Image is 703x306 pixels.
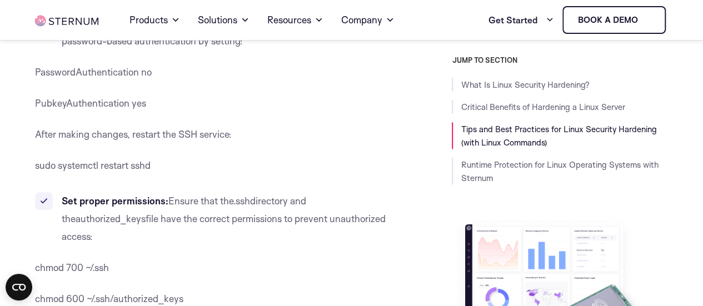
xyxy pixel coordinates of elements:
span: sudo systemctl restart sshd [35,159,151,171]
b: Set proper permissions: [62,195,168,207]
span: ) on the server to enhance security settings. Disable password-based authentication by setting: [62,17,372,47]
a: Tips and Best Practices for Linux Security Hardening (with Linux Commands) [461,124,656,148]
h3: JUMP TO SECTION [452,56,667,64]
a: Runtime Protection for Linux Operating Systems with Sternum [461,159,658,183]
span: PasswordAuthentication no [35,66,152,78]
a: Get Started [488,9,554,31]
a: What Is Linux Security Hardening? [461,79,589,90]
span: chmod 700 ~/.ssh [35,262,109,273]
span: directory and the [62,195,306,224]
button: Open CMP widget [6,274,32,300]
img: sternum iot [642,16,651,24]
span: authorized_keys [76,213,146,224]
span: Ensure that the [168,195,233,207]
a: Book a demo [562,6,666,34]
a: Critical Benefits of Hardening a Linux Server [461,102,625,112]
span: chmod 600 ~/.ssh/authorized_keys [35,293,183,304]
span: .ssh [233,195,250,207]
span: PubkeyAuthentication yes [35,97,146,109]
span: After making changes, restart the SSH service: [35,128,232,140]
span: file have the correct permissions to prevent unauthorized access: [62,213,386,242]
img: sternum iot [35,16,98,26]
